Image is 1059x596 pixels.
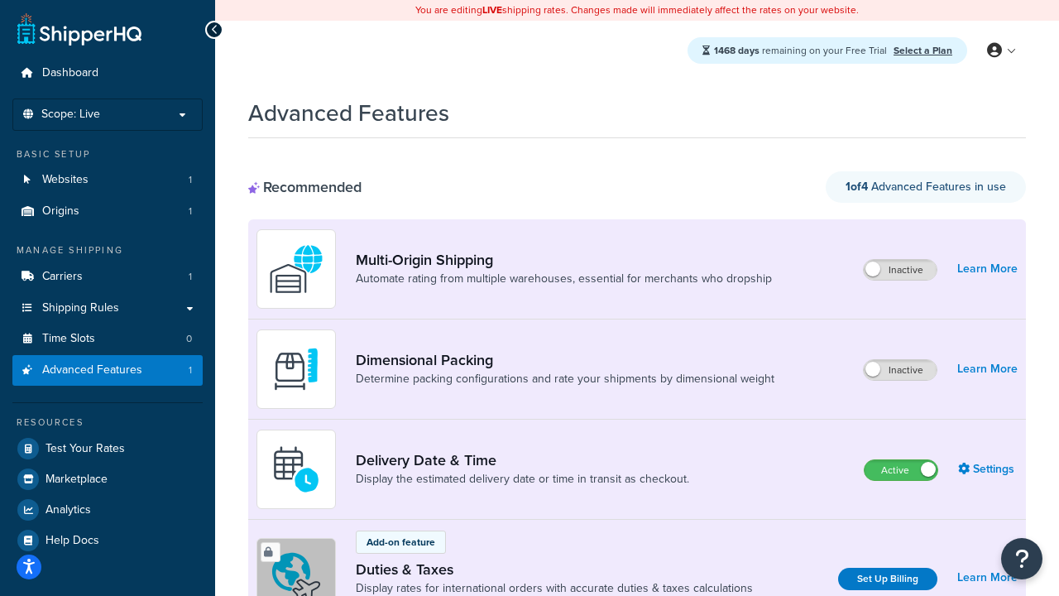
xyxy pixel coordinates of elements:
div: Manage Shipping [12,243,203,257]
label: Active [865,460,937,480]
div: Recommended [248,178,362,196]
a: Dimensional Packing [356,351,774,369]
img: gfkeb5ejjkALwAAAABJRU5ErkJggg== [267,440,325,498]
a: Carriers1 [12,262,203,292]
span: Websites [42,173,89,187]
a: Delivery Date & Time [356,451,689,469]
span: remaining on your Free Trial [714,43,889,58]
a: Duties & Taxes [356,560,753,579]
p: Add-on feature [367,535,435,550]
span: Advanced Features in use [846,178,1006,195]
span: Advanced Features [42,363,142,377]
span: Time Slots [42,332,95,346]
a: Advanced Features1 [12,355,203,386]
label: Inactive [864,260,937,280]
span: Analytics [46,503,91,517]
li: Time Slots [12,324,203,354]
span: Origins [42,204,79,219]
a: Learn More [957,566,1018,589]
span: Dashboard [42,66,98,80]
span: Carriers [42,270,83,284]
img: DTVBYsAAAAAASUVORK5CYII= [267,340,325,398]
label: Inactive [864,360,937,380]
li: Origins [12,196,203,227]
span: 1 [189,173,192,187]
a: Learn More [957,257,1018,281]
a: Dashboard [12,58,203,89]
h1: Advanced Features [248,97,449,129]
span: 1 [189,204,192,219]
img: WatD5o0RtDAAAAAElFTkSuQmCC [267,240,325,298]
a: Select a Plan [894,43,952,58]
b: LIVE [482,2,502,17]
a: Display the estimated delivery date or time in transit as checkout. [356,471,689,488]
span: 1 [189,270,192,284]
a: Settings [958,458,1018,481]
a: Test Your Rates [12,434,203,464]
strong: 1468 days [714,43,760,58]
a: Marketplace [12,464,203,494]
span: Shipping Rules [42,301,119,315]
a: Shipping Rules [12,293,203,324]
span: Help Docs [46,534,99,548]
a: Learn More [957,358,1018,381]
a: Automate rating from multiple warehouses, essential for merchants who dropship [356,271,772,287]
a: Determine packing configurations and rate your shipments by dimensional weight [356,371,774,387]
span: Marketplace [46,473,108,487]
div: Basic Setup [12,147,203,161]
li: Carriers [12,262,203,292]
a: Analytics [12,495,203,525]
li: Advanced Features [12,355,203,386]
a: Origins1 [12,196,203,227]
a: Multi-Origin Shipping [356,251,772,269]
strong: 1 of 4 [846,178,868,195]
a: Websites1 [12,165,203,195]
span: 1 [189,363,192,377]
span: 0 [186,332,192,346]
span: Scope: Live [41,108,100,122]
a: Help Docs [12,526,203,555]
button: Open Resource Center [1001,538,1042,579]
div: Resources [12,416,203,430]
a: Time Slots0 [12,324,203,354]
a: Set Up Billing [838,568,937,590]
span: Test Your Rates [46,442,125,456]
li: Websites [12,165,203,195]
